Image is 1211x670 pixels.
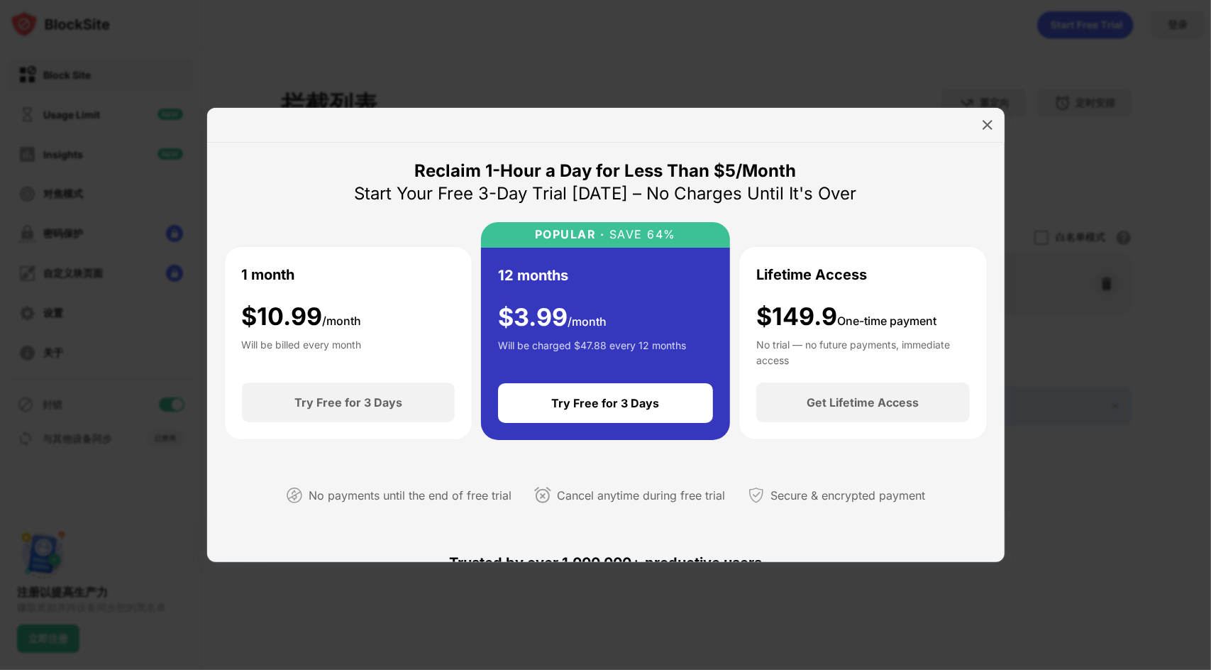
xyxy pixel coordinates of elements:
div: Try Free for 3 Days [552,396,660,410]
div: Reclaim 1-Hour a Day for Less Than $5/Month [415,160,797,182]
img: secured-payment [748,487,765,504]
img: cancel-anytime [534,487,551,504]
span: /month [568,314,607,329]
div: Start Your Free 3-Day Trial [DATE] – No Charges Until It's Over [355,182,857,205]
div: Cancel anytime during free trial [557,485,725,506]
div: $149.9 [756,302,936,331]
div: $ 10.99 [242,302,362,331]
div: POPULAR · [535,228,605,241]
div: 1 month [242,264,295,285]
div: SAVE 64% [605,228,677,241]
div: Will be billed every month [242,337,362,366]
img: not-paying [286,487,303,504]
div: Get Lifetime Access [807,395,919,410]
div: No payments until the end of free trial [309,485,512,506]
div: Secure & encrypted payment [770,485,925,506]
div: Trusted by over 1,000,000+ productive users [224,529,988,597]
div: $ 3.99 [498,303,607,332]
div: Will be charged $47.88 every 12 months [498,338,686,366]
span: One-time payment [837,314,936,328]
div: Try Free for 3 Days [294,395,402,410]
div: No trial — no future payments, immediate access [756,337,970,366]
div: 12 months [498,265,568,286]
span: /month [323,314,362,328]
div: Lifetime Access [756,264,867,285]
